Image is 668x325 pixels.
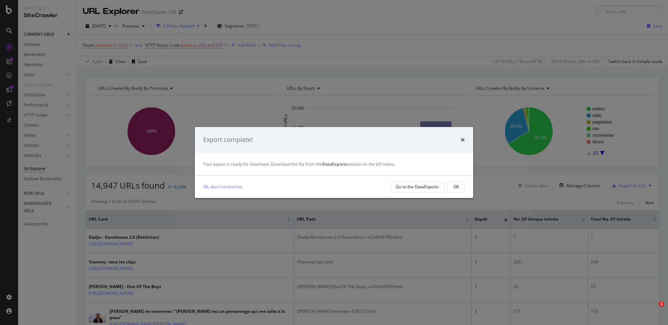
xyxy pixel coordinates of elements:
span: 1 [659,301,664,307]
div: Your export is ready for download. Download the file from the [203,161,465,167]
button: Go to the DataExports [390,181,445,192]
div: times [461,135,465,144]
span: section on the left menu. [322,161,395,167]
iframe: Intercom live chat [644,301,661,318]
div: Export complete! [203,135,253,144]
button: OK [447,181,465,192]
div: modal [195,127,473,198]
div: OK [453,184,459,190]
strong: DataExports [322,161,348,167]
a: Ok, don't remind me [203,183,242,190]
div: Go to the DataExports [396,184,439,190]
